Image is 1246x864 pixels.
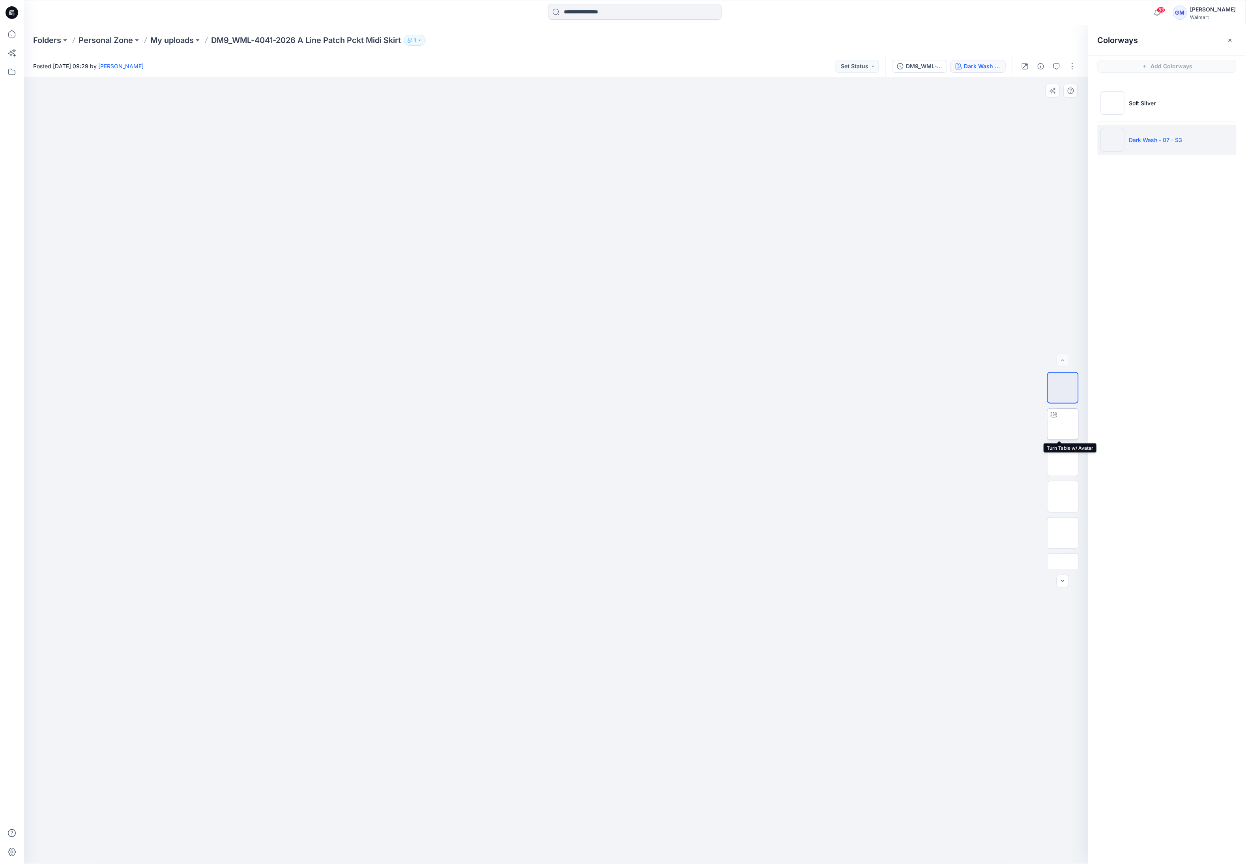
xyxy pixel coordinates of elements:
div: Dark Wash - 07 - S3 [964,62,1001,71]
a: [PERSON_NAME] [98,63,144,69]
p: Dark Wash - 07 - S3 [1129,136,1182,144]
a: Folders [33,35,61,46]
p: 1 [414,36,416,45]
img: Dark Wash - 07 - S3 [1101,128,1124,151]
button: Details [1035,60,1047,73]
img: Soft Silver [1101,91,1124,115]
button: 1 [404,35,426,46]
p: DM9_WML-4041-2026 A Line Patch Pckt Midi Skirt [211,35,401,46]
div: GM [1173,6,1187,20]
span: 53 [1157,7,1166,13]
p: Soft Silver [1129,99,1156,107]
div: [PERSON_NAME] [1190,5,1236,14]
a: Personal Zone [79,35,133,46]
div: Walmart [1190,14,1236,20]
span: Posted [DATE] 09:29 by [33,62,144,70]
button: Dark Wash - 07 - S3 [950,60,1006,73]
button: DM9_WML-4041-2026 A Line Patch Pckt Midi Skirt_Full Colorway [892,60,947,73]
div: DM9_WML-4041-2026 A Line Patch Pckt Midi Skirt_Full Colorway [906,62,942,71]
h2: Colorways [1098,36,1138,45]
a: My uploads [150,35,194,46]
